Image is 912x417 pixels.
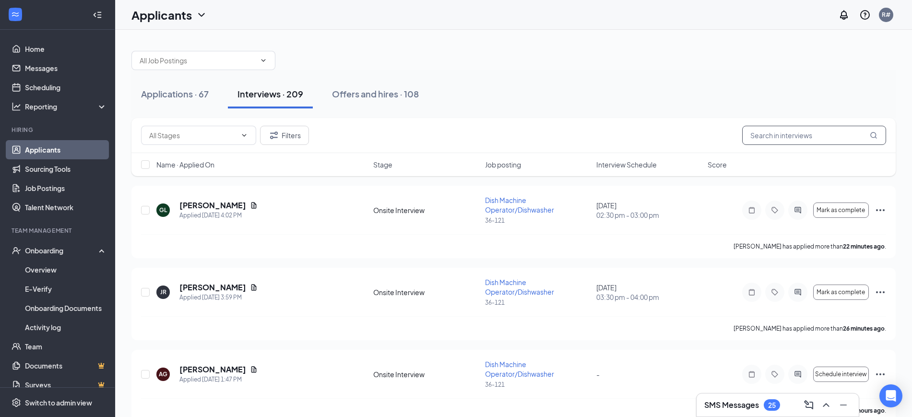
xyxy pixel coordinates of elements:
[25,159,107,179] a: Sourcing Tools
[373,160,392,169] span: Stage
[485,278,554,296] span: Dish Machine Operator/Dishwasher
[875,369,886,380] svg: Ellipses
[179,364,246,375] h5: [PERSON_NAME]
[485,381,591,389] p: 36-121
[240,131,248,139] svg: ChevronDown
[769,206,781,214] svg: Tag
[25,318,107,337] a: Activity log
[870,131,877,139] svg: MagnifyingGlass
[875,204,886,216] svg: Ellipses
[818,397,834,413] button: ChevronUp
[250,284,258,291] svg: Document
[25,39,107,59] a: Home
[792,288,804,296] svg: ActiveChat
[25,246,99,255] div: Onboarding
[792,370,804,378] svg: ActiveChat
[813,367,869,382] button: Schedule interview
[159,206,167,214] div: GL
[596,283,702,302] div: [DATE]
[734,242,886,250] p: [PERSON_NAME] has applied more than .
[159,370,167,378] div: AG
[768,401,776,409] div: 25
[373,369,479,379] div: Onsite Interview
[817,207,865,214] span: Mark as complete
[25,78,107,97] a: Scheduling
[12,398,21,407] svg: Settings
[260,126,309,145] button: Filter Filters
[25,298,107,318] a: Onboarding Documents
[596,292,702,302] span: 03:30 pm - 04:00 pm
[25,59,107,78] a: Messages
[93,10,102,20] svg: Collapse
[859,9,871,21] svg: QuestionInfo
[843,243,885,250] b: 22 minutes ago
[12,102,21,111] svg: Analysis
[25,179,107,198] a: Job Postings
[25,198,107,217] a: Talent Network
[813,285,869,300] button: Mark as complete
[268,130,280,141] svg: Filter
[179,200,246,211] h5: [PERSON_NAME]
[801,397,817,413] button: ComposeMessage
[156,160,214,169] span: Name · Applied On
[25,375,107,394] a: SurveysCrown
[843,325,885,332] b: 26 minutes ago
[704,400,759,410] h3: SMS Messages
[250,366,258,373] svg: Document
[746,370,758,378] svg: Note
[373,205,479,215] div: Onsite Interview
[149,130,237,141] input: All Stages
[12,246,21,255] svg: UserCheck
[373,287,479,297] div: Onsite Interview
[485,298,591,307] p: 36-121
[836,397,851,413] button: Minimize
[141,88,209,100] div: Applications · 67
[485,196,554,214] span: Dish Machine Operator/Dishwasher
[11,10,20,19] svg: WorkstreamLogo
[746,288,758,296] svg: Note
[131,7,192,23] h1: Applicants
[25,398,92,407] div: Switch to admin view
[746,206,758,214] svg: Note
[485,216,591,225] p: 36-121
[25,279,107,298] a: E-Verify
[734,324,886,333] p: [PERSON_NAME] has applied more than .
[179,375,258,384] div: Applied [DATE] 1:47 PM
[769,288,781,296] svg: Tag
[25,337,107,356] a: Team
[838,399,849,411] svg: Minimize
[25,140,107,159] a: Applicants
[875,286,886,298] svg: Ellipses
[820,399,832,411] svg: ChevronUp
[237,88,303,100] div: Interviews · 209
[596,210,702,220] span: 02:30 pm - 03:00 pm
[813,203,869,218] button: Mark as complete
[25,102,107,111] div: Reporting
[12,226,105,235] div: Team Management
[179,293,258,302] div: Applied [DATE] 3:59 PM
[160,288,166,296] div: JR
[250,202,258,209] svg: Document
[882,11,890,19] div: R#
[742,126,886,145] input: Search in interviews
[803,399,815,411] svg: ComposeMessage
[196,9,207,21] svg: ChevronDown
[140,55,256,66] input: All Job Postings
[260,57,267,64] svg: ChevronDown
[879,384,902,407] div: Open Intercom Messenger
[485,160,521,169] span: Job posting
[179,282,246,293] h5: [PERSON_NAME]
[815,371,867,378] span: Schedule interview
[179,211,258,220] div: Applied [DATE] 4:02 PM
[817,289,865,296] span: Mark as complete
[596,370,600,379] span: -
[25,260,107,279] a: Overview
[769,370,781,378] svg: Tag
[596,201,702,220] div: [DATE]
[838,9,850,21] svg: Notifications
[792,206,804,214] svg: ActiveChat
[708,160,727,169] span: Score
[485,360,554,378] span: Dish Machine Operator/Dishwasher
[25,356,107,375] a: DocumentsCrown
[853,407,885,414] b: 3 hours ago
